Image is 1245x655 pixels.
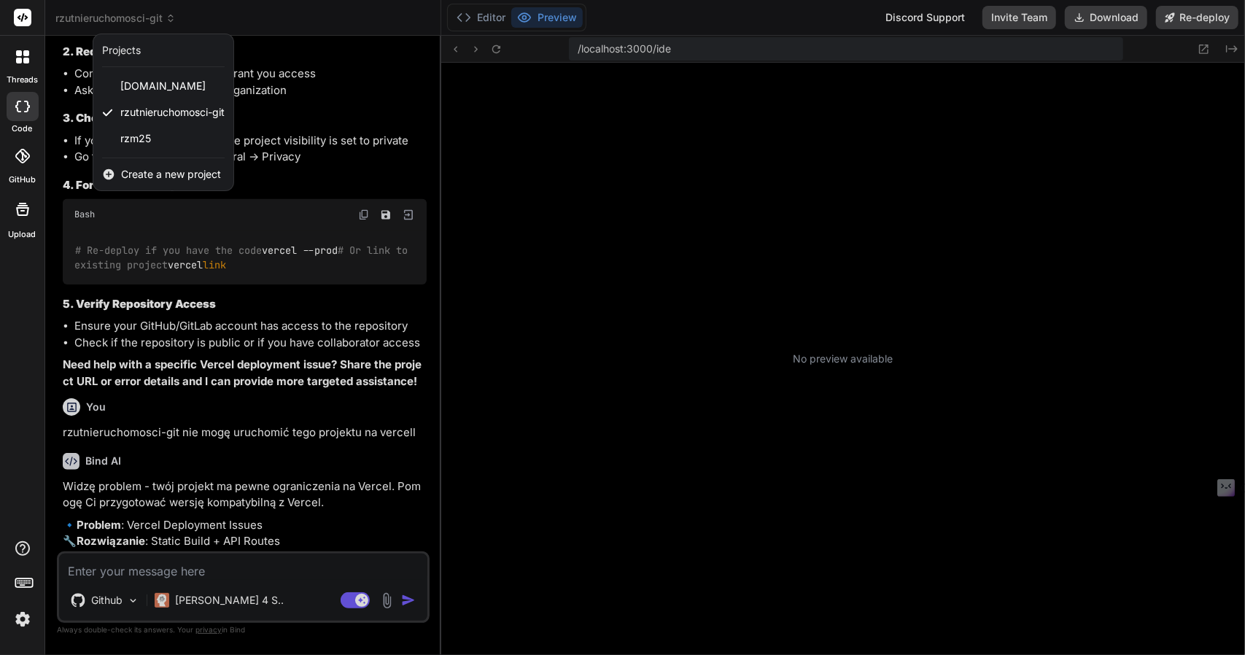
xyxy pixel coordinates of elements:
[120,105,225,120] span: rzutnieruchomosci-git
[121,167,221,182] span: Create a new project
[9,228,36,241] label: Upload
[102,43,141,58] div: Projects
[120,131,151,146] span: rzm25
[12,123,33,135] label: code
[120,79,206,93] span: [DOMAIN_NAME]
[7,74,38,86] label: threads
[10,607,35,632] img: settings
[9,174,36,186] label: GitHub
